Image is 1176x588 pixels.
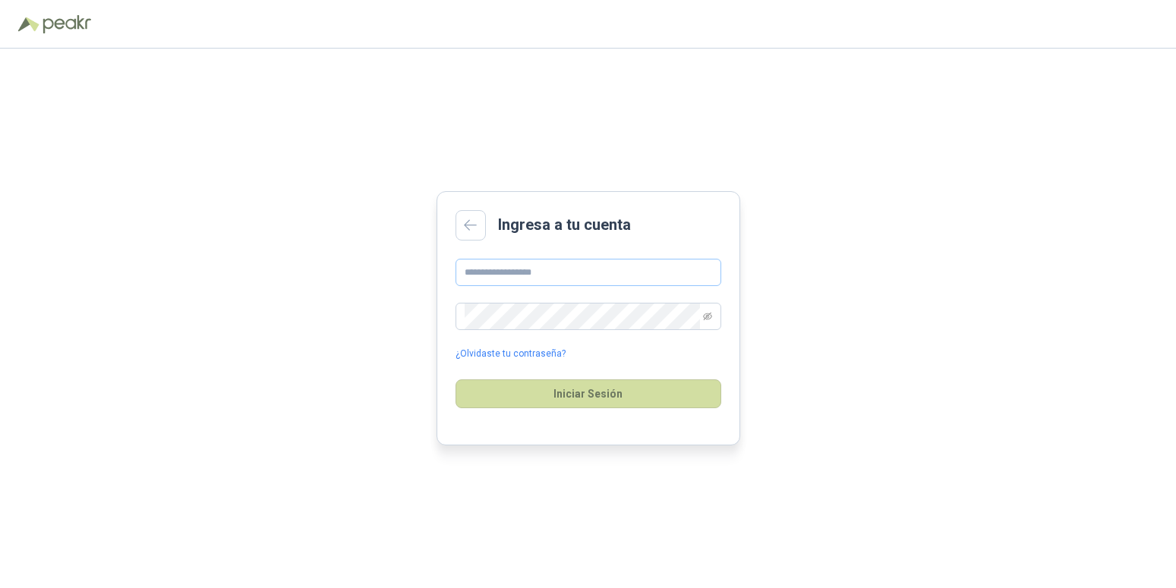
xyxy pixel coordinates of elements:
[43,15,91,33] img: Peakr
[703,312,712,321] span: eye-invisible
[456,347,566,361] a: ¿Olvidaste tu contraseña?
[456,379,721,408] button: Iniciar Sesión
[498,213,631,237] h2: Ingresa a tu cuenta
[18,17,39,32] img: Logo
